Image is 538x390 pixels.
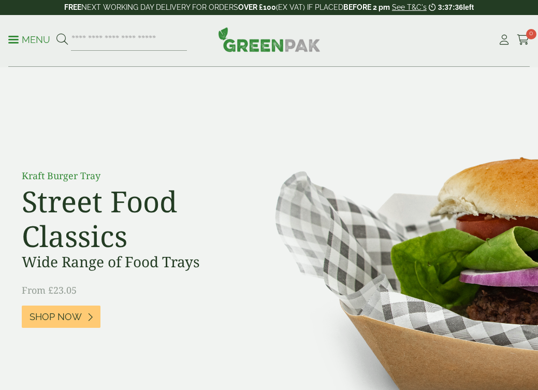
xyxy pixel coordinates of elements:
span: From £23.05 [22,284,77,296]
a: 0 [517,32,530,48]
p: Menu [8,34,50,46]
span: Shop Now [30,311,82,323]
span: 3:37:36 [438,3,463,11]
strong: BEFORE 2 pm [343,3,390,11]
a: Menu [8,34,50,44]
a: See T&C's [392,3,427,11]
strong: OVER £100 [238,3,276,11]
span: 0 [526,29,536,39]
h3: Wide Range of Food Trays [22,253,255,271]
img: GreenPak Supplies [218,27,321,52]
i: My Account [498,35,511,45]
i: Cart [517,35,530,45]
a: Shop Now [22,306,100,328]
span: left [463,3,474,11]
strong: FREE [64,3,81,11]
h2: Street Food Classics [22,184,255,253]
p: Kraft Burger Tray [22,169,255,183]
